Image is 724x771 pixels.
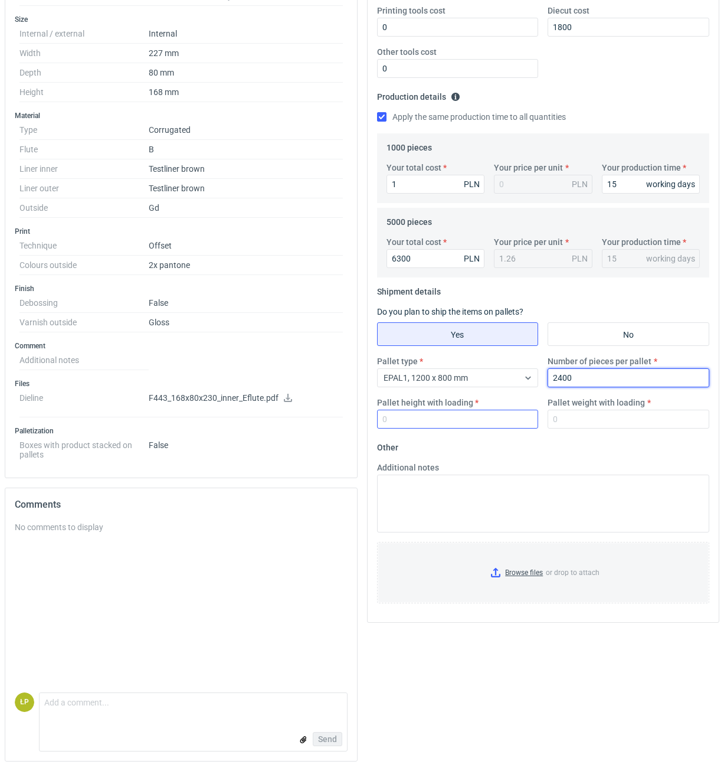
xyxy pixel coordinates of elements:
[19,140,149,159] dt: Flute
[548,5,589,17] label: Diecut cost
[464,178,480,190] div: PLN
[377,397,473,409] label: Pallet height with loading
[377,410,539,429] input: 0
[15,498,348,512] h2: Comments
[149,179,343,198] dd: Testliner brown
[646,253,695,264] div: working days
[19,63,149,83] dt: Depth
[149,198,343,218] dd: Gd
[548,368,709,387] input: 0
[377,322,539,346] label: Yes
[377,438,398,452] legend: Other
[149,63,343,83] dd: 80 mm
[19,436,149,459] dt: Boxes with product stacked on pallets
[15,111,348,120] h3: Material
[19,159,149,179] dt: Liner inner
[149,120,343,140] dd: Corrugated
[149,256,343,275] dd: 2x pantone
[386,213,432,227] legend: 5000 pieces
[15,227,348,236] h3: Print
[602,175,700,194] input: 0
[313,732,342,746] button: Send
[377,355,418,367] label: Pallet type
[494,162,563,174] label: Your price per unit
[19,120,149,140] dt: Type
[19,313,149,332] dt: Varnish outside
[572,253,588,264] div: PLN
[149,236,343,256] dd: Offset
[149,140,343,159] dd: B
[19,256,149,275] dt: Colours outside
[15,15,348,24] h3: Size
[19,293,149,313] dt: Debossing
[602,236,681,248] label: Your production time
[149,436,343,459] dd: False
[386,138,432,152] legend: 1000 pieces
[494,236,563,248] label: Your price per unit
[149,24,343,44] dd: Internal
[377,111,566,123] label: Apply the same production time to all quantities
[377,59,539,78] input: 0
[377,462,439,473] label: Additional notes
[646,178,695,190] div: working days
[318,735,337,743] span: Send
[548,410,709,429] input: 0
[15,284,348,293] h3: Finish
[19,236,149,256] dt: Technique
[377,282,441,296] legend: Shipment details
[19,351,149,370] dt: Additional notes
[377,87,460,102] legend: Production details
[377,18,539,37] input: 0
[15,692,34,712] figcaption: ŁP
[15,379,348,388] h3: Files
[19,198,149,218] dt: Outside
[19,24,149,44] dt: Internal / external
[15,521,348,533] div: No comments to display
[386,175,485,194] input: 0
[149,44,343,63] dd: 227 mm
[548,397,645,409] label: Pallet weight with loading
[15,692,34,712] div: Łukasz Postawa
[548,18,709,37] input: 0
[19,83,149,102] dt: Height
[384,373,468,383] span: EPAL1, 1200 x 800 mm
[15,426,348,436] h3: Palletization
[548,355,651,367] label: Number of pieces per pallet
[149,293,343,313] dd: False
[377,46,437,58] label: Other tools cost
[602,162,681,174] label: Your production time
[15,341,348,351] h3: Comment
[572,178,588,190] div: PLN
[149,393,343,404] p: F443_168x80x230_inner_Eflute.pdf
[548,322,709,346] label: No
[19,388,149,417] dt: Dieline
[386,162,441,174] label: Your total cost
[19,179,149,198] dt: Liner outer
[378,543,709,603] label: or drop to attach
[386,236,441,248] label: Your total cost
[377,5,445,17] label: Printing tools cost
[19,44,149,63] dt: Width
[464,253,480,264] div: PLN
[149,159,343,179] dd: Testliner brown
[149,83,343,102] dd: 168 mm
[149,313,343,332] dd: Gloss
[377,307,523,316] label: Do you plan to ship the items on pallets?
